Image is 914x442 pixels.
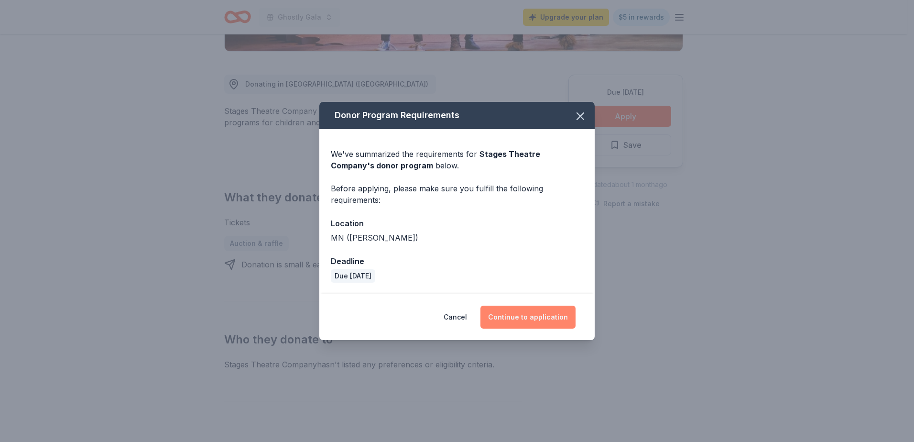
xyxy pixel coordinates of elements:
div: Due [DATE] [331,269,375,283]
button: Continue to application [480,306,576,329]
div: We've summarized the requirements for below. [331,148,583,171]
div: Before applying, please make sure you fulfill the following requirements: [331,183,583,206]
div: Deadline [331,255,583,267]
button: Cancel [444,306,467,329]
div: Location [331,217,583,230]
div: Donor Program Requirements [319,102,595,129]
div: MN ([PERSON_NAME]) [331,232,583,243]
